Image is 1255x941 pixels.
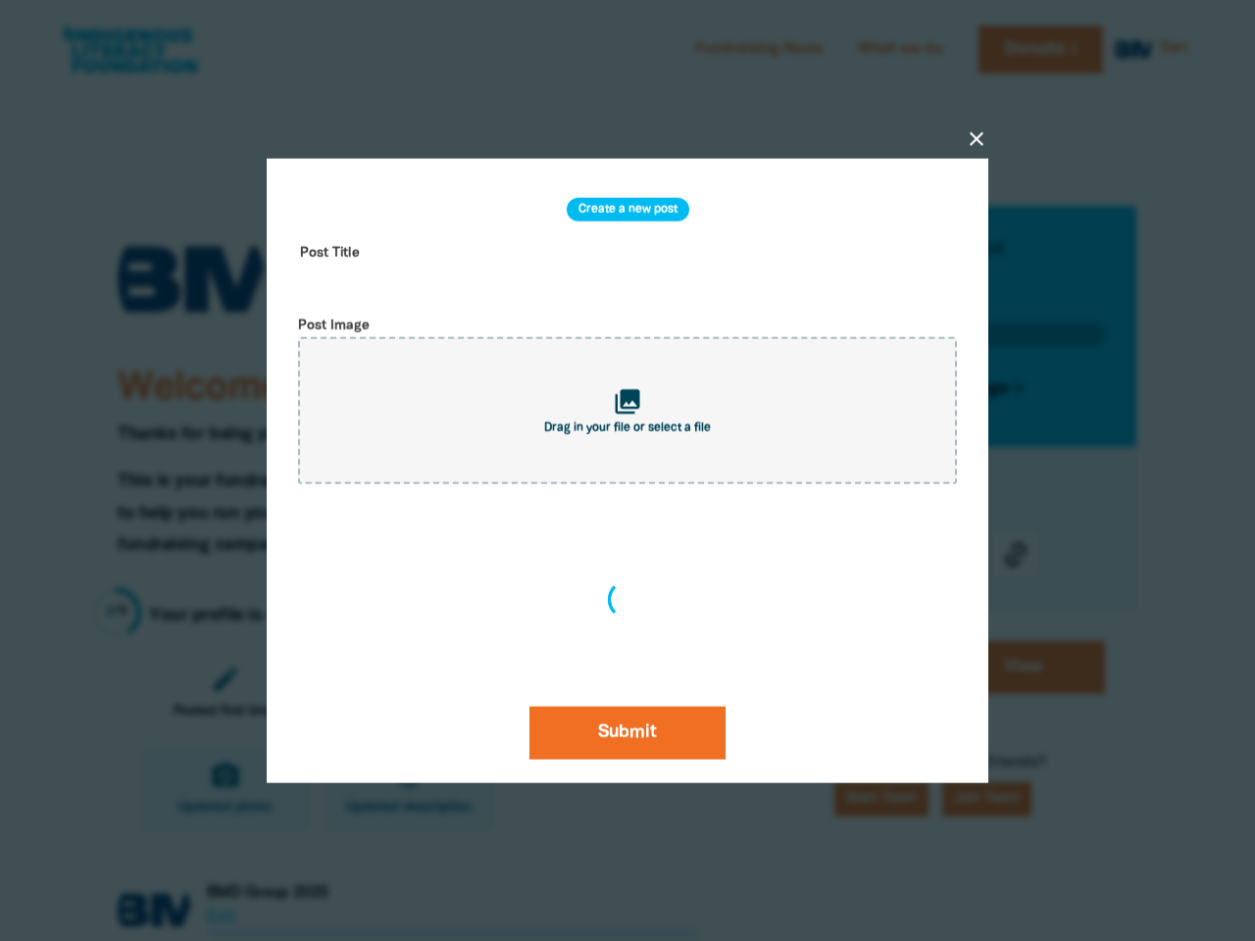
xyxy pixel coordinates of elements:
h3: Create a new post [567,198,689,222]
button: close [965,127,988,151]
span: Drag in your file or select a file [544,422,711,434]
i: collections [613,387,642,417]
button: Submit [529,706,726,759]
